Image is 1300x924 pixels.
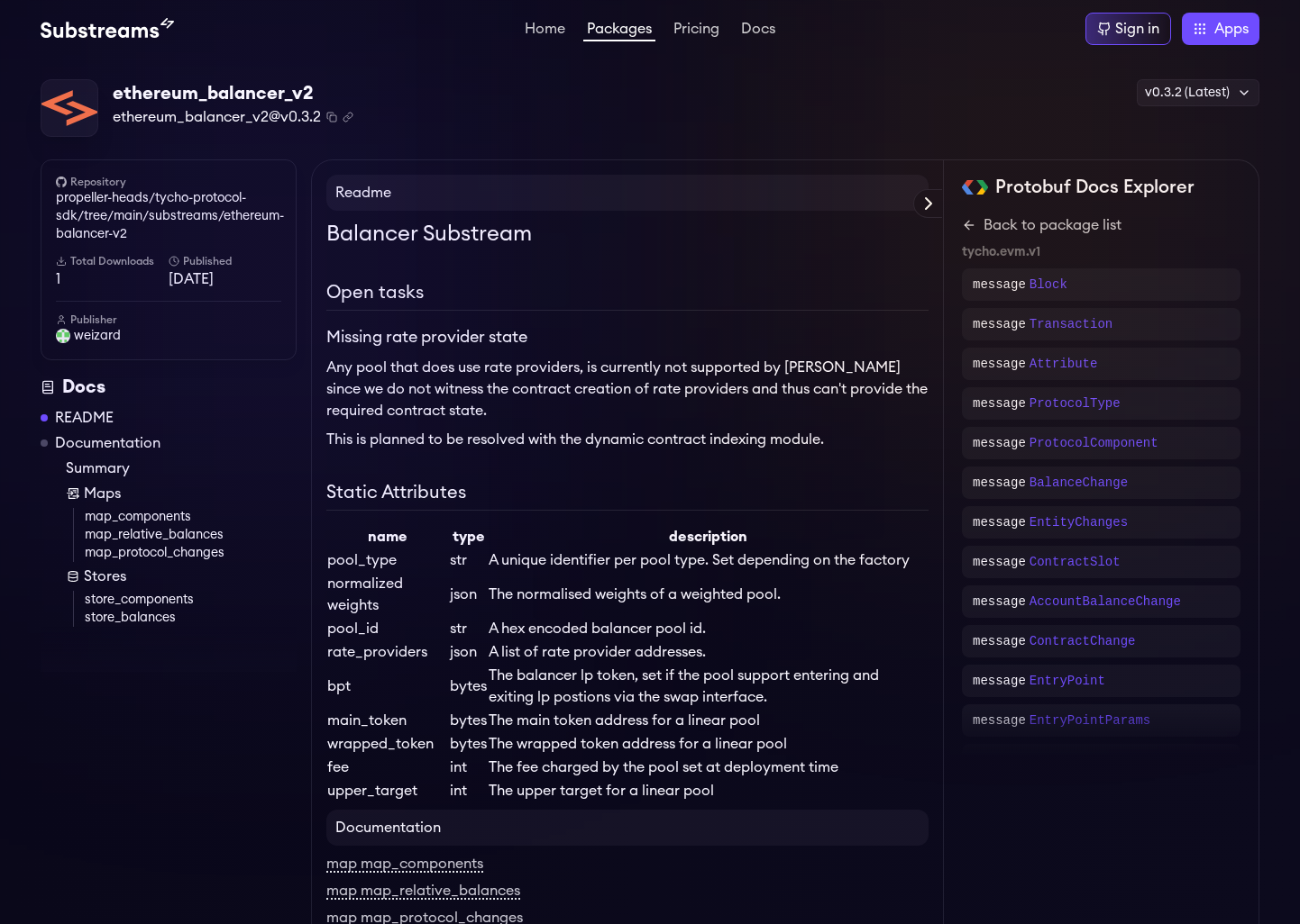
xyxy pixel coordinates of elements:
p: Attribute [1030,355,1098,373]
p: EntryPoint [1030,672,1105,690]
td: main_token [326,709,449,732]
a: propeller-heads/tycho-protocol-sdk/tree/main/substreams/ethereum-balancer-v2 [56,189,281,243]
td: int [449,756,488,779]
a: map map_relative_balances [326,883,520,900]
a: Summary [66,457,297,479]
p: message [973,474,1026,492]
td: bytes [449,732,488,756]
h3: Missing rate provider state [326,325,929,349]
p: message [973,355,1026,373]
a: Packages [583,22,655,41]
p: ProtocolComponent [1030,434,1158,452]
span: 1 [56,268,169,290]
a: README [55,407,114,429]
p: Block [1030,276,1067,294]
h2: Static Attributes [326,479,929,511]
td: The fee charged by the pool set at deployment time [488,756,929,779]
p: message [973,632,1026,650]
div: Docs [41,375,297,400]
p: message [973,276,1026,294]
h6: Published [169,254,281,268]
div: tycho.evm.v1 [962,243,1240,261]
td: The wrapped token address for a linear pool [488,732,929,756]
img: github [56,177,67,187]
td: The balancer lp token, set if the pool support entering and exiting lp postions via the swap inte... [488,664,929,709]
a: Sign in [1085,13,1171,45]
td: str [449,617,488,640]
h6: Publisher [56,313,281,327]
p: ProtocolType [1030,394,1121,412]
img: Package Logo [41,80,97,136]
td: bytes [449,664,488,709]
p: RPCTraceData [1030,751,1121,769]
td: pool_id [326,617,449,640]
h6: Total Downloads [56,254,169,268]
a: Pricing [670,22,723,40]
h4: Documentation [326,810,929,846]
td: bytes [449,709,488,732]
a: Maps [66,483,297,504]
a: Home [521,22,569,40]
h4: Readme [326,175,929,211]
td: A list of rate provider addresses. [488,640,929,664]
td: bpt [326,664,449,709]
p: Transaction [1030,315,1112,333]
span: [DATE] [169,268,281,290]
th: type [449,525,488,548]
td: int [449,779,488,802]
span: weizard [74,327,121,345]
p: message [973,711,1026,729]
p: This is planned to be resolved with the dynamic contract indexing module. [326,429,929,450]
p: message [973,593,1026,611]
a: Docs [737,22,779,40]
img: Map icon [66,486,80,501]
td: rate_providers [326,640,449,664]
p: message [973,394,1026,412]
a: map map_components [326,856,483,873]
th: name [326,525,449,548]
a: Stores [66,566,297,587]
p: ContractSlot [1030,553,1121,571]
a: map_components [85,508,297,526]
img: User Avatar [56,329,70,343]
p: AccountBalanceChange [1030,593,1181,611]
td: fee [326,756,449,779]
td: str [449,548,488,572]
td: The main token address for a linear pool [488,709,929,732]
a: Documentation [55,432,160,454]
h1: Balancer Substream [326,218,929,250]
button: Copy .spkg link to clipboard [343,112,353,122]
td: upper_target [326,779,449,802]
p: EntryPointParams [1030,711,1150,729]
p: message [973,751,1026,769]
th: description [488,525,929,548]
span: ethereum_balancer_v2@v0.3.2 [113,106,321,128]
td: pool_type [326,548,449,572]
td: wrapped_token [326,732,449,756]
a: weizard [56,327,281,345]
h2: Open tasks [326,279,929,311]
td: The upper target for a linear pool [488,779,929,802]
td: A unique identifier per pool type. Set depending on the factory [488,548,929,572]
td: json [449,640,488,664]
img: Substream's logo [41,18,174,40]
img: Store icon [66,569,80,584]
p: EntityChanges [1030,513,1128,531]
a: map_relative_balances [85,526,297,544]
h2: Protobuf Docs Explorer [995,175,1195,200]
div: Sign in [1115,18,1159,40]
img: Protobuf [962,180,988,195]
a: Back to package list [962,214,1240,236]
p: BalanceChange [1030,474,1128,492]
span: Apps [1214,18,1249,40]
td: A hex encoded balancer pool id. [488,617,929,640]
p: message [973,434,1026,452]
a: store_balances [85,609,297,627]
h6: Repository [56,175,281,189]
td: The normalised weights of a weighted pool. [488,572,929,617]
div: v0.3.2 (Latest) [1137,79,1259,106]
td: json [449,572,488,617]
a: store_components [85,591,297,609]
p: Any pool that does use rate providers, is currently not supported by [PERSON_NAME] since we do no... [326,357,929,421]
p: message [973,513,1026,531]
